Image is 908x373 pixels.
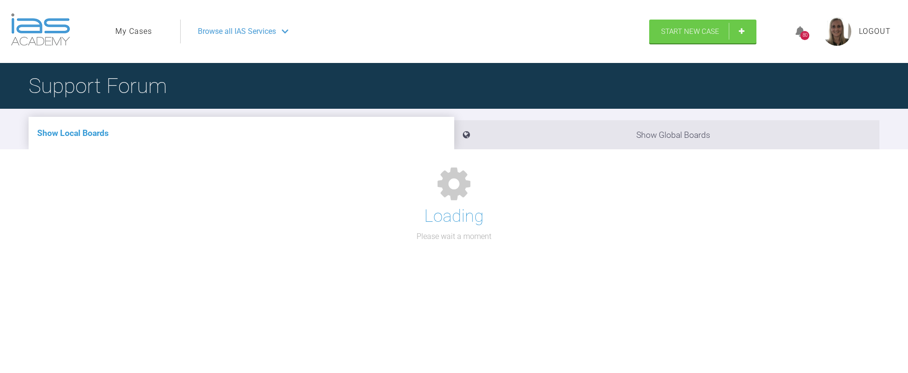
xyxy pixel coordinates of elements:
div: 80 [800,31,809,40]
li: Show Global Boards [454,120,880,149]
p: Please wait a moment [417,230,491,243]
a: Start New Case [649,20,756,43]
a: Logout [859,25,891,38]
img: logo-light.3e3ef733.png [11,13,70,46]
li: Show Local Boards [29,117,454,149]
h1: Loading [424,203,484,230]
span: Browse all IAS Services [198,25,276,38]
a: My Cases [115,25,152,38]
h1: Support Forum [29,69,167,103]
img: profile.png [823,17,851,46]
span: Start New Case [661,27,719,36]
